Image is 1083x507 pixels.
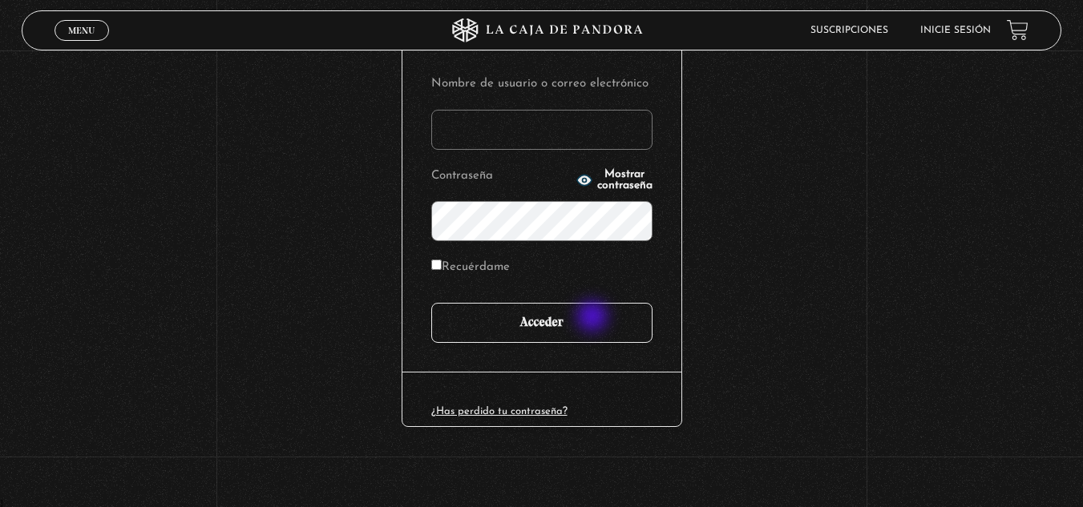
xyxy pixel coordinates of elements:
input: Acceder [431,303,653,343]
a: View your shopping cart [1007,19,1028,41]
input: Recuérdame [431,260,442,270]
label: Contraseña [431,164,572,189]
button: Mostrar contraseña [576,169,653,191]
a: Inicie sesión [920,26,991,35]
span: Mostrar contraseña [597,169,653,191]
label: Nombre de usuario o correo electrónico [431,72,653,97]
a: Suscripciones [810,26,888,35]
span: Menu [68,26,95,35]
a: ¿Has perdido tu contraseña? [431,406,568,416]
label: Recuérdame [431,256,510,280]
span: Cerrar [63,38,100,50]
